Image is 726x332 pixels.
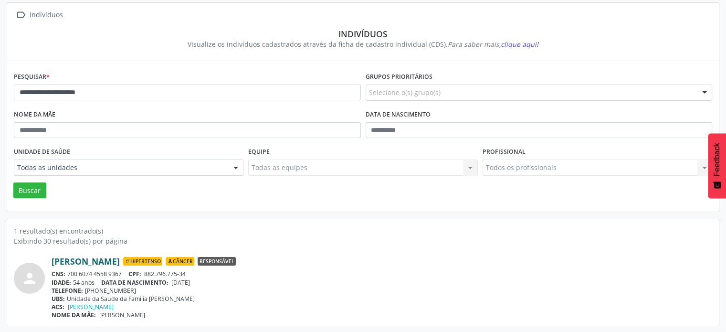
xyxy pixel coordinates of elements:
[68,303,114,311] a: [PERSON_NAME]
[52,278,71,287] span: IDADE:
[52,256,120,267] a: [PERSON_NAME]
[123,257,162,266] span: Hipertenso
[171,278,190,287] span: [DATE]
[52,278,712,287] div: 54 anos
[17,163,224,172] span: Todas as unidades
[13,182,46,199] button: Buscar
[28,8,64,22] div: Indivíduos
[52,295,65,303] span: UBS:
[52,295,712,303] div: Unidade da Saude da Familia [PERSON_NAME]
[101,278,168,287] span: DATA DE NASCIMENTO:
[14,8,28,22] i: 
[52,270,712,278] div: 700 6074 4558 9367
[144,270,186,278] span: 882.796.775-34
[52,287,712,295] div: [PHONE_NUMBER]
[366,107,431,122] label: Data de nascimento
[21,270,38,287] i: person
[99,311,145,319] span: [PERSON_NAME]
[14,70,50,85] label: Pesquisar
[166,257,194,266] span: Câncer
[14,226,712,236] div: 1 resultado(s) encontrado(s)
[128,270,141,278] span: CPF:
[14,107,55,122] label: Nome da mãe
[708,133,726,198] button: Feedback - Mostrar pesquisa
[198,257,236,266] span: Responsável
[14,8,64,22] a:  Indivíduos
[14,236,712,246] div: Exibindo 30 resultado(s) por página
[369,87,441,97] span: Selecione o(s) grupo(s)
[21,29,705,39] div: Indivíduos
[52,311,96,319] span: NOME DA MÃE:
[366,70,432,85] label: Grupos prioritários
[448,40,538,49] i: Para saber mais,
[21,39,705,49] div: Visualize os indivíduos cadastrados através da ficha de cadastro individual (CDS).
[52,270,65,278] span: CNS:
[248,145,270,160] label: Equipe
[14,145,70,160] label: Unidade de saúde
[52,303,64,311] span: ACS:
[483,145,526,160] label: Profissional
[52,287,83,295] span: TELEFONE:
[501,40,538,49] span: clique aqui!
[713,143,721,176] span: Feedback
